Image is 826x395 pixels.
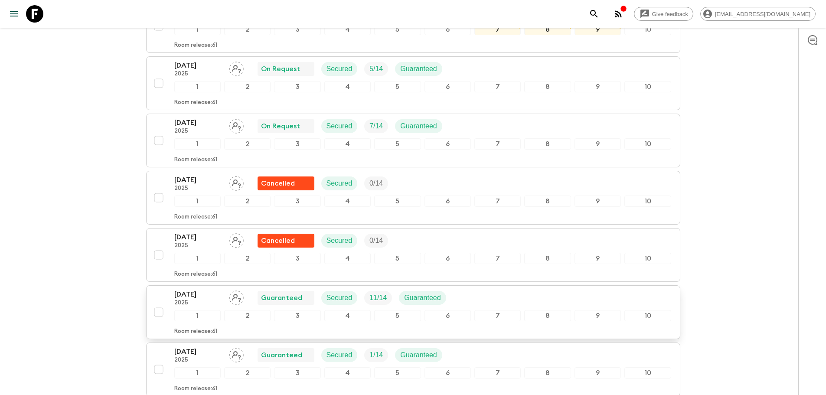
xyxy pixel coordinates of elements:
[524,253,571,264] div: 8
[374,24,421,35] div: 5
[524,196,571,207] div: 8
[174,71,222,78] p: 2025
[174,310,221,321] div: 1
[224,138,271,150] div: 2
[326,178,353,189] p: Secured
[174,60,222,71] p: [DATE]
[174,196,221,207] div: 1
[585,5,603,23] button: search adventures
[369,350,383,360] p: 1 / 14
[374,196,421,207] div: 5
[424,367,471,379] div: 6
[174,118,222,128] p: [DATE]
[647,11,693,17] span: Give feedback
[624,24,671,35] div: 10
[524,310,571,321] div: 8
[524,81,571,92] div: 8
[274,253,320,264] div: 3
[575,24,621,35] div: 9
[174,300,222,307] p: 2025
[321,234,358,248] div: Secured
[146,171,680,225] button: [DATE]2025Assign pack leaderFlash Pack cancellationSecuredTrip Fill12345678910Room release:61
[374,367,421,379] div: 5
[261,121,300,131] p: On Request
[274,196,320,207] div: 3
[258,234,314,248] div: Flash Pack cancellation
[369,121,383,131] p: 7 / 14
[575,196,621,207] div: 9
[364,62,388,76] div: Trip Fill
[400,64,437,74] p: Guaranteed
[624,253,671,264] div: 10
[174,367,221,379] div: 1
[326,235,353,246] p: Secured
[321,119,358,133] div: Secured
[474,81,521,92] div: 7
[146,56,680,110] button: [DATE]2025Assign pack leaderOn RequestSecuredTrip FillGuaranteed12345678910Room release:61
[229,350,244,357] span: Assign pack leader
[258,176,314,190] div: Flash Pack cancellation
[400,121,437,131] p: Guaranteed
[274,310,320,321] div: 3
[474,310,521,321] div: 7
[174,175,222,185] p: [DATE]
[224,253,271,264] div: 2
[364,234,388,248] div: Trip Fill
[524,367,571,379] div: 8
[274,24,320,35] div: 3
[326,64,353,74] p: Secured
[261,350,302,360] p: Guaranteed
[261,178,295,189] p: Cancelled
[624,367,671,379] div: 10
[400,350,437,360] p: Guaranteed
[575,81,621,92] div: 9
[364,291,392,305] div: Trip Fill
[374,310,421,321] div: 5
[364,119,388,133] div: Trip Fill
[369,178,383,189] p: 0 / 14
[146,228,680,282] button: [DATE]2025Assign pack leaderFlash Pack cancellationSecuredTrip Fill12345678910Room release:61
[321,176,358,190] div: Secured
[274,367,320,379] div: 3
[324,310,371,321] div: 4
[174,271,217,278] p: Room release: 61
[369,235,383,246] p: 0 / 14
[474,196,521,207] div: 7
[174,24,221,35] div: 1
[224,367,271,379] div: 2
[174,157,217,163] p: Room release: 61
[404,293,441,303] p: Guaranteed
[624,196,671,207] div: 10
[174,357,222,364] p: 2025
[369,64,383,74] p: 5 / 14
[326,293,353,303] p: Secured
[321,62,358,76] div: Secured
[364,348,388,362] div: Trip Fill
[274,138,320,150] div: 3
[364,176,388,190] div: Trip Fill
[700,7,816,21] div: [EMAIL_ADDRESS][DOMAIN_NAME]
[5,5,23,23] button: menu
[575,138,621,150] div: 9
[261,64,300,74] p: On Request
[174,253,221,264] div: 1
[146,114,680,167] button: [DATE]2025Assign pack leaderOn RequestSecuredTrip FillGuaranteed12345678910Room release:61
[324,81,371,92] div: 4
[174,185,222,192] p: 2025
[374,138,421,150] div: 5
[174,138,221,150] div: 1
[229,179,244,186] span: Assign pack leader
[624,310,671,321] div: 10
[174,328,217,335] p: Room release: 61
[174,99,217,106] p: Room release: 61
[146,285,680,339] button: [DATE]2025Assign pack leaderGuaranteedSecuredTrip FillGuaranteed12345678910Room release:61
[229,293,244,300] span: Assign pack leader
[326,121,353,131] p: Secured
[321,348,358,362] div: Secured
[424,81,471,92] div: 6
[624,81,671,92] div: 10
[224,196,271,207] div: 2
[374,253,421,264] div: 5
[261,293,302,303] p: Guaranteed
[274,81,320,92] div: 3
